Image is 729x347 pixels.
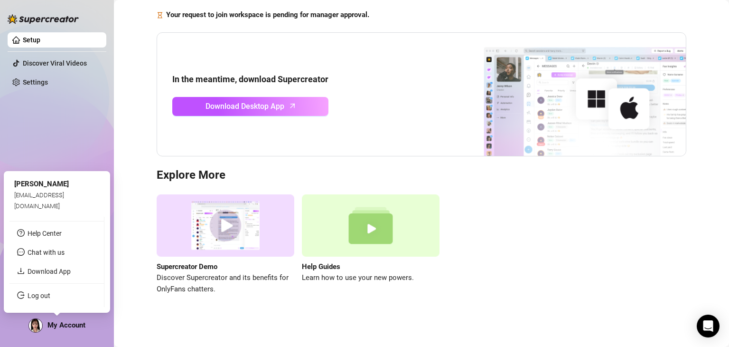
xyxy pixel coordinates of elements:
span: Download Desktop App [206,100,284,112]
span: Learn how to use your new powers. [302,272,439,284]
strong: In the meantime, download Supercreator [172,74,328,84]
a: Supercreator DemoDiscover Supercreator and its benefits for OnlyFans chatters. [157,194,294,295]
span: Chat with us [28,249,65,256]
a: Help GuidesLearn how to use your new powers. [302,194,439,295]
span: message [17,248,25,256]
span: arrow-up [287,100,298,111]
a: Setup [23,36,40,44]
strong: Help Guides [302,262,340,271]
span: [EMAIL_ADDRESS][DOMAIN_NAME] [14,192,64,209]
h3: Explore More [157,168,686,183]
img: supercreator demo [157,194,294,257]
span: [PERSON_NAME] [14,180,69,188]
a: Settings [23,78,48,86]
a: Download App [28,268,71,275]
span: Discover Supercreator and its benefits for OnlyFans chatters. [157,272,294,295]
img: logo-BBDzfeDw.svg [8,14,79,24]
a: Log out [28,292,50,299]
strong: Your request to join workspace is pending for manager approval. [166,10,369,19]
img: ALV-UjVVZsyU6YVUJOpLkClDgyuv6wnW9zc-On-GctTUAcVcbeTykcV17bgsXb66hSRltRg_Vfuoe0wpSKQGOLewCAVP376fn... [29,319,42,332]
span: My Account [47,321,85,329]
a: Download Desktop Apparrow-up [172,97,328,116]
img: download app [449,33,686,156]
img: help guides [302,194,439,257]
li: Log out [9,288,104,303]
a: Help Center [28,230,62,237]
span: hourglass [157,10,163,21]
strong: Supercreator Demo [157,262,217,271]
a: Discover Viral Videos [23,59,87,67]
div: Open Intercom Messenger [697,315,720,337]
